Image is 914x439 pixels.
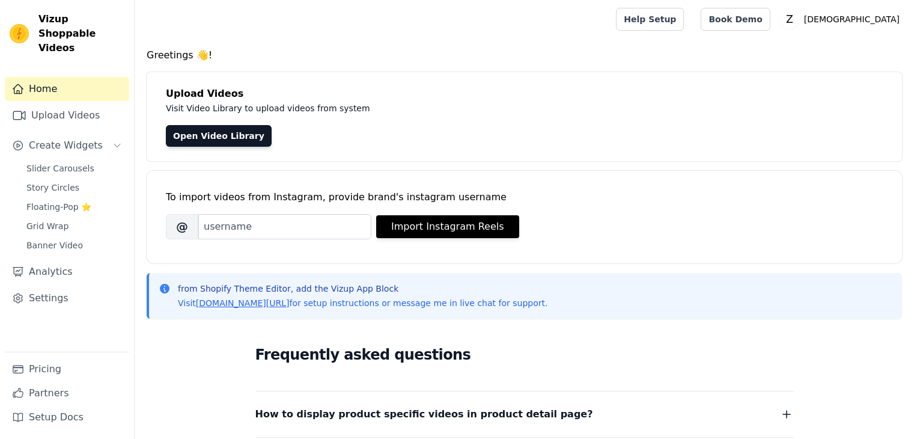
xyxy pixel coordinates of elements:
p: Visit for setup instructions or message me in live chat for support. [178,297,547,309]
a: Settings [5,286,129,310]
span: Slider Carousels [26,162,94,174]
a: Story Circles [19,179,129,196]
text: Z [786,13,793,25]
span: Floating-Pop ⭐ [26,201,91,213]
button: Z [DEMOGRAPHIC_DATA] [780,8,904,30]
span: Banner Video [26,239,83,251]
button: How to display product specific videos in product detail page? [255,406,794,423]
span: Create Widgets [29,138,103,153]
a: Floating-Pop ⭐ [19,198,129,215]
p: [DEMOGRAPHIC_DATA] [799,8,904,30]
span: Grid Wrap [26,220,69,232]
a: Setup Docs [5,405,129,429]
span: Story Circles [26,182,79,194]
a: Book Demo [701,8,770,31]
h2: Frequently asked questions [255,343,794,367]
a: [DOMAIN_NAME][URL] [196,298,290,308]
h4: Greetings 👋! [147,48,902,63]
span: Vizup Shoppable Videos [38,12,124,55]
a: Partners [5,381,129,405]
a: Help Setup [616,8,684,31]
a: Analytics [5,260,129,284]
a: Home [5,77,129,101]
a: Open Video Library [166,125,272,147]
p: Visit Video Library to upload videos from system [166,101,704,115]
button: Create Widgets [5,134,129,158]
a: Slider Carousels [19,160,129,177]
h4: Upload Videos [166,87,883,101]
div: To import videos from Instagram, provide brand's instagram username [166,190,883,204]
img: Vizup [10,24,29,43]
a: Pricing [5,357,129,381]
a: Upload Videos [5,103,129,127]
input: username [198,214,371,239]
p: from Shopify Theme Editor, add the Vizup App Block [178,283,547,295]
span: @ [166,214,198,239]
button: Import Instagram Reels [376,215,519,238]
span: How to display product specific videos in product detail page? [255,406,593,423]
a: Banner Video [19,237,129,254]
a: Grid Wrap [19,218,129,235]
